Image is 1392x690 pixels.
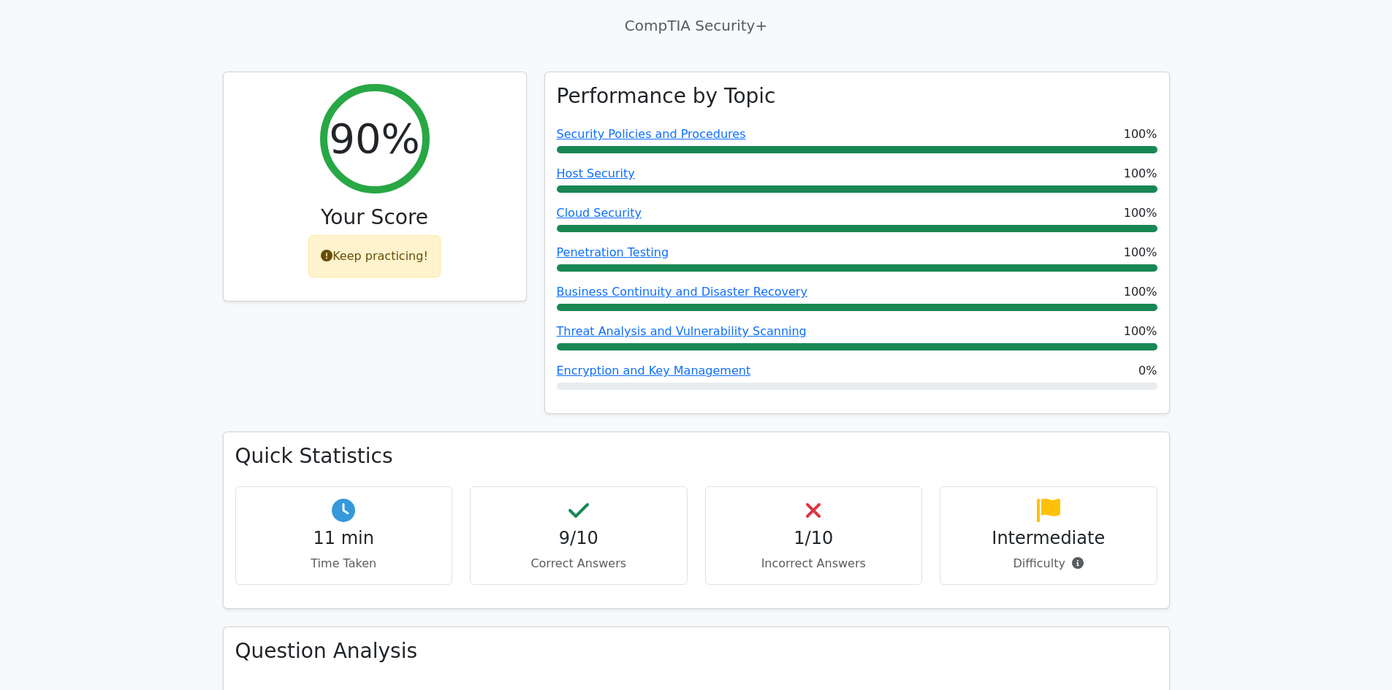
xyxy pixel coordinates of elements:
[235,444,1157,469] h3: Quick Statistics
[482,555,675,572] p: Correct Answers
[482,528,675,549] h4: 9/10
[557,127,746,141] a: Security Policies and Procedures
[308,235,441,277] div: Keep practicing!
[1124,323,1157,340] span: 100%
[248,555,441,572] p: Time Taken
[952,528,1145,549] h4: Intermediate
[557,206,642,220] a: Cloud Security
[1138,362,1157,380] span: 0%
[718,555,910,572] p: Incorrect Answers
[557,84,776,109] h3: Performance by Topic
[1124,126,1157,143] span: 100%
[223,15,1170,37] p: CompTIA Security+
[557,245,669,259] a: Penetration Testing
[235,205,514,230] h3: Your Score
[557,324,807,338] a: Threat Analysis and Vulnerability Scanning
[248,528,441,549] h4: 11 min
[557,285,807,299] a: Business Continuity and Disaster Recovery
[557,364,751,377] a: Encryption and Key Management
[235,639,1157,664] h3: Question Analysis
[557,166,635,180] a: Host Security
[1124,165,1157,183] span: 100%
[329,114,419,163] h2: 90%
[1124,283,1157,301] span: 100%
[1124,204,1157,222] span: 100%
[1124,244,1157,261] span: 100%
[718,528,910,549] h4: 1/10
[952,555,1145,572] p: Difficulty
